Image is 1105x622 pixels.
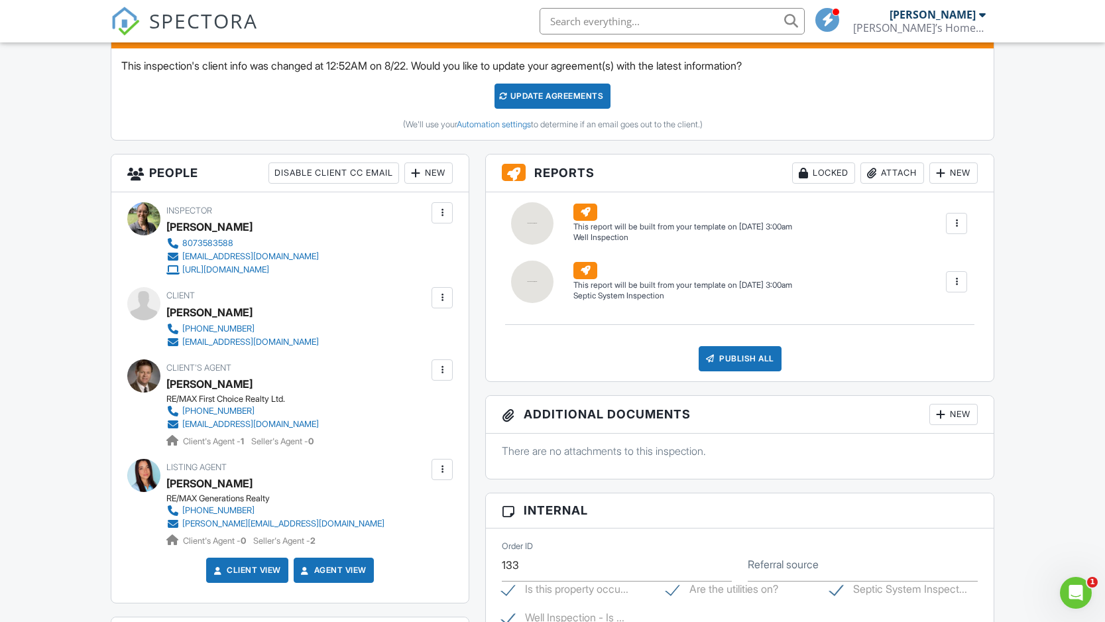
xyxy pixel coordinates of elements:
[166,363,231,373] span: Client's Agent
[183,536,248,546] span: Client's Agent -
[830,583,967,599] label: Septic System Inspection - Is there an outside tap on and are the septic tank lids accessible?
[182,406,255,416] div: [PHONE_NUMBER]
[241,536,246,546] strong: 0
[182,265,269,275] div: [URL][DOMAIN_NAME]
[111,155,469,192] h3: People
[890,8,976,21] div: [PERSON_NAME]
[166,250,319,263] a: [EMAIL_ADDRESS][DOMAIN_NAME]
[166,302,253,322] div: [PERSON_NAME]
[502,444,978,458] p: There are no attachments to this inspection.
[166,462,227,472] span: Listing Agent
[166,336,319,349] a: [EMAIL_ADDRESS][DOMAIN_NAME]
[166,517,384,530] a: [PERSON_NAME][EMAIL_ADDRESS][DOMAIN_NAME]
[182,337,319,347] div: [EMAIL_ADDRESS][DOMAIN_NAME]
[268,162,399,184] div: Disable Client CC Email
[929,404,978,425] div: New
[111,18,258,46] a: SPECTORA
[404,162,453,184] div: New
[182,324,255,334] div: [PHONE_NUMBER]
[253,536,316,546] span: Seller's Agent -
[166,206,212,216] span: Inspector
[182,505,255,516] div: [PHONE_NUMBER]
[486,493,994,528] h3: Internal
[748,557,819,572] label: Referral source
[166,504,384,517] a: [PHONE_NUMBER]
[486,396,994,434] h3: Additional Documents
[310,536,316,546] strong: 2
[166,322,319,336] a: [PHONE_NUMBER]
[308,436,314,446] strong: 0
[298,564,367,577] a: Agent View
[166,263,319,277] a: [URL][DOMAIN_NAME]
[166,237,319,250] a: 8073583588
[573,280,792,290] div: This report will be built from your template on [DATE] 3:00am
[573,221,792,232] div: This report will be built from your template on [DATE] 3:00am
[182,519,384,529] div: [PERSON_NAME][EMAIL_ADDRESS][DOMAIN_NAME]
[182,238,233,249] div: 8073583588
[241,436,244,446] strong: 1
[573,290,792,302] div: Septic System Inspection
[182,419,319,430] div: [EMAIL_ADDRESS][DOMAIN_NAME]
[183,436,246,446] span: Client's Agent -
[166,394,329,404] div: RE/MAX First Choice Realty Ltd.
[211,564,281,577] a: Client View
[111,48,994,140] div: This inspection's client info was changed at 12:52AM on 8/22. Would you like to update your agree...
[860,162,924,184] div: Attach
[166,290,195,300] span: Client
[666,583,778,599] label: Are the utilities on?
[166,374,253,394] a: [PERSON_NAME]
[502,583,628,599] label: Is this property occupied?
[494,84,611,109] div: Update Agreements
[502,540,533,552] label: Order ID
[149,7,258,34] span: SPECTORA
[853,21,986,34] div: Sarah’s Home Inspections Inc
[699,346,782,371] div: Publish All
[929,162,978,184] div: New
[457,119,531,129] a: Automation settings
[251,436,314,446] span: Seller's Agent -
[792,162,855,184] div: Locked
[121,119,984,130] div: (We'll use your to determine if an email goes out to the client.)
[166,418,319,431] a: [EMAIL_ADDRESS][DOMAIN_NAME]
[1060,577,1092,609] iframe: Intercom live chat
[166,473,253,493] a: [PERSON_NAME]
[111,7,140,36] img: The Best Home Inspection Software - Spectora
[166,404,319,418] a: [PHONE_NUMBER]
[1087,577,1098,588] span: 1
[166,493,395,504] div: RE/MAX Generations Realty
[573,232,792,243] div: Well Inspection
[540,8,805,34] input: Search everything...
[166,217,253,237] div: [PERSON_NAME]
[486,155,994,192] h3: Reports
[182,251,319,262] div: [EMAIL_ADDRESS][DOMAIN_NAME]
